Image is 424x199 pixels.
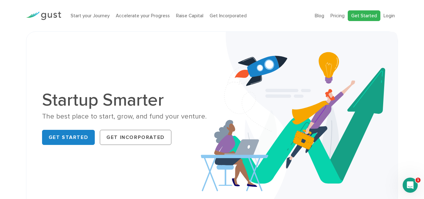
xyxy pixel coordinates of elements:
[403,178,418,193] iframe: Intercom live chat
[315,13,324,19] a: Blog
[176,13,203,19] a: Raise Capital
[416,178,421,183] span: 1
[116,13,170,19] a: Accelerate your Progress
[71,13,110,19] a: Start your Journey
[384,13,395,19] a: Login
[42,91,207,109] h1: Startup Smarter
[42,130,95,145] a: Get Started
[42,112,207,121] div: The best place to start, grow, and fund your venture.
[330,13,345,19] a: Pricing
[100,130,171,145] a: Get Incorporated
[210,13,247,19] a: Get Incorporated
[26,12,61,20] img: Gust Logo
[348,10,380,21] a: Get Started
